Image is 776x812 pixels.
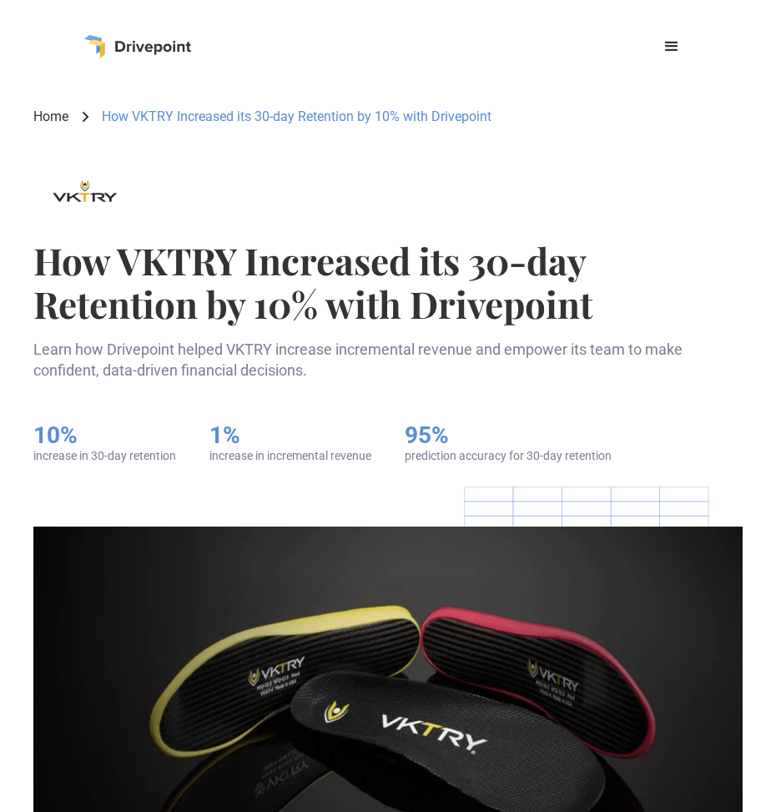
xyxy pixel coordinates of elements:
div: increase in incremental revenue [209,449,371,463]
div: increase in 30-day retention [33,449,176,463]
div: prediction accuracy for 30-day retention [405,449,612,463]
h5: 1% [209,421,371,450]
a: Home [33,108,68,126]
h5: 95% [405,421,612,450]
p: Learn how Drivepoint helped VKTRY increase incremental revenue and empower its team to make confi... [33,339,743,381]
h5: 10% [33,421,176,450]
div: How VKTRY Increased its 30-day Retention by 10% with Drivepoint [102,108,491,126]
a: home [84,35,191,58]
div: menu [652,27,692,67]
h1: How VKTRY Increased its 30-day Retention by 10% with Drivepoint [33,239,743,325]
